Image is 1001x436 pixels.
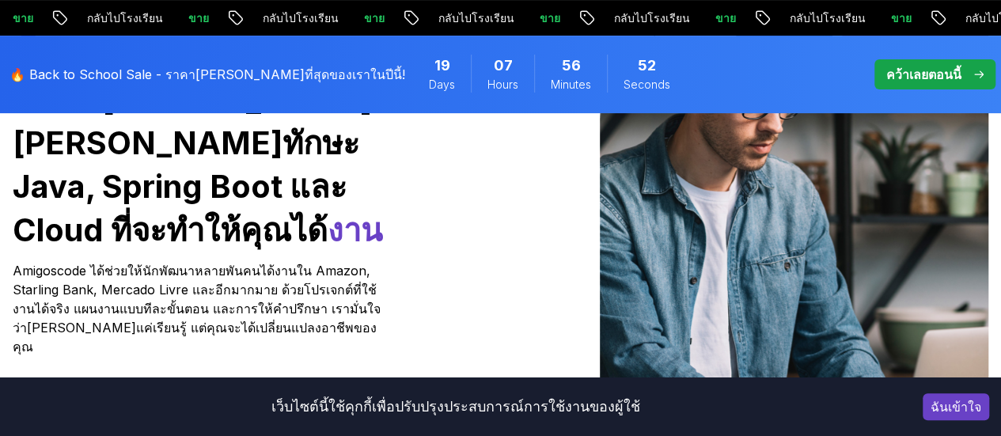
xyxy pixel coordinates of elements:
[789,11,865,25] font: กลับไปโรงเรียน
[539,11,559,25] font: ขาย
[13,263,381,354] font: Amigoscode ได้ช่วยให้นักพัฒนาหลายพันคนได้งานใน Amazon, Starling Bank, Mercado Livre และอีกมากมาย ...
[363,11,384,25] font: ขาย
[434,55,450,77] span: 19 Days
[188,11,208,25] font: ขาย
[12,11,32,25] font: ขาย
[624,77,670,93] span: Seconds
[613,11,689,25] font: กลับไปโรงเรียน
[886,66,961,82] font: คว้าเลยตอนนี้
[9,66,405,82] font: 🔥 Back to School Sale - ราคา[PERSON_NAME]ที่สุดของเราในปีนี้!
[271,398,640,415] font: เว็บไซต์นี้ใช้คุกกี้เพื่อปรับปรุงประสบการณ์การใช้งานของผู้ใช้
[438,11,514,25] font: กลับไปโรงเรียน
[890,11,911,25] font: ขาย
[86,11,162,25] font: กลับไปโรงเรียน
[638,55,656,77] span: 52 Seconds
[494,55,513,77] span: 7 Hours
[262,11,338,25] font: กลับไปโรงเรียน
[923,393,989,420] button: ยอมรับคุกกี้
[429,77,455,93] span: Days
[931,399,981,415] font: ฉันเข้าใจ
[328,210,382,249] font: งาน
[13,36,403,249] font: เปลี่ยนจากการเรียนรู้สู่การได้รับการ[PERSON_NAME]: [PERSON_NAME]ทักษะ Java, Spring Boot และ Cloud...
[715,11,735,25] font: ขาย
[487,77,518,93] span: Hours
[551,77,591,93] span: Minutes
[562,55,581,77] span: 56 Minutes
